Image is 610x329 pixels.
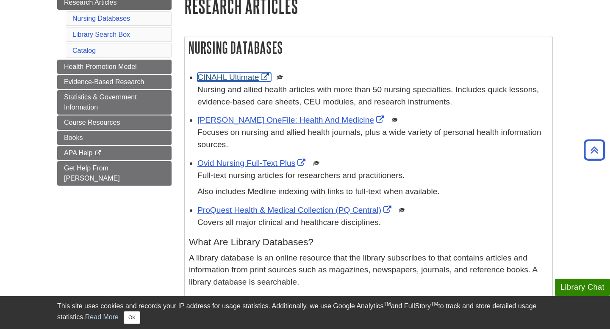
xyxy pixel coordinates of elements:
[399,207,405,214] img: Scholarly or Peer Reviewed
[197,84,548,108] p: Nursing and allied health articles with more than 50 nursing specialties. Includes quick lessons,...
[555,279,610,296] button: Library Chat
[57,60,172,74] a: Health Promotion Model
[57,131,172,145] a: Books
[197,170,548,182] p: Full-text nursing articles for researchers and practitioners.
[94,151,102,156] i: This link opens in a new window
[124,311,140,324] button: Close
[57,115,172,130] a: Course Resources
[64,78,144,85] span: Evidence-Based Research
[64,93,137,111] span: Statistics & Government Information
[64,164,120,182] span: Get Help From [PERSON_NAME]
[57,301,553,324] div: This site uses cookies and records your IP address for usage statistics. Additionally, we use Goo...
[64,119,120,126] span: Course Resources
[185,36,552,59] h2: Nursing Databases
[391,117,398,123] img: Scholarly or Peer Reviewed
[431,301,438,307] sup: TM
[72,47,96,54] a: Catalog
[64,149,92,156] span: APA Help
[197,159,308,167] a: Link opens in new window
[57,90,172,115] a: Statistics & Government Information
[57,75,172,89] a: Evidence-Based Research
[57,146,172,160] a: APA Help
[581,144,608,156] a: Back to Top
[64,134,83,141] span: Books
[85,313,119,321] a: Read More
[197,126,548,151] p: Focuses on nursing and allied health journals, plus a wide variety of personal health information...
[72,15,130,22] a: Nursing Databases
[197,73,271,82] a: Link opens in new window
[197,186,548,198] p: Also includes Medline indexing with links to full-text when available.
[189,237,548,248] h4: What Are Library Databases?
[197,217,548,229] p: Covers all major clinical and healthcare disciplines.
[57,161,172,186] a: Get Help From [PERSON_NAME]
[197,115,386,124] a: Link opens in new window
[189,252,548,288] p: A library database is an online resource that the library subscribes to that contains articles an...
[277,74,283,81] img: Scholarly or Peer Reviewed
[313,160,320,167] img: Scholarly or Peer Reviewed
[64,63,137,70] span: Health Promotion Model
[197,206,394,214] a: Link opens in new window
[72,31,130,38] a: Library Search Box
[189,293,548,305] p: Types of material found using library databases are:
[383,301,391,307] sup: TM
